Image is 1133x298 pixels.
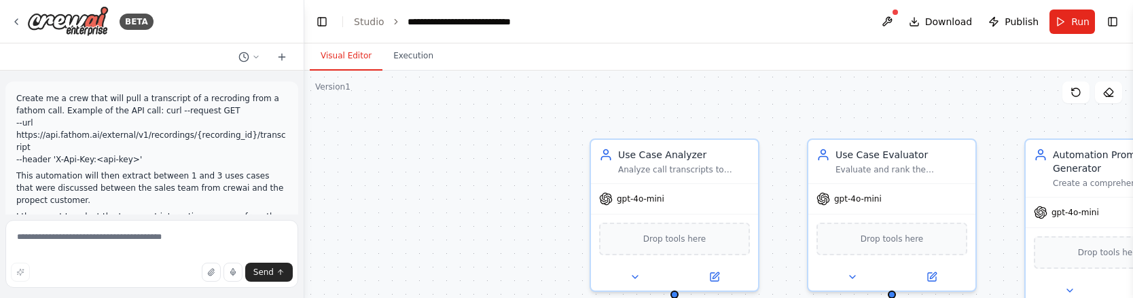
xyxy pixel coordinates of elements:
[310,42,382,71] button: Visual Editor
[1103,12,1122,31] button: Show right sidebar
[676,269,753,285] button: Open in side panel
[16,92,287,166] p: Create me a crew that will pull a transcript of a recroding from a fathom call. Example of the AP...
[253,267,274,278] span: Send
[223,263,242,282] button: Click to speak your automation idea
[315,81,350,92] div: Version 1
[983,10,1044,34] button: Publish
[903,10,978,34] button: Download
[16,210,287,272] p: I then want to select the top, most interesting use case from the ones extracted and createa ulti...
[835,164,967,175] div: Evaluate and rank the extracted use cases to select the single most interesting and impactful aut...
[202,263,221,282] button: Upload files
[590,138,759,292] div: Use Case AnalyzerAnalyze call transcripts to identify and extract between 1 and 3 specific use ca...
[120,14,154,30] div: BETA
[1005,15,1039,29] span: Publish
[354,15,511,29] nav: breadcrumb
[618,148,750,162] div: Use Case Analyzer
[893,269,970,285] button: Open in side panel
[16,170,287,206] p: This automation will then extract between 1 and 3 uses cases that were discussed between the sale...
[861,232,924,246] span: Drop tools here
[1051,207,1099,218] span: gpt-4o-mini
[807,138,977,292] div: Use Case EvaluatorEvaluate and rank the extracted use cases to select the single most interesting...
[835,148,967,162] div: Use Case Evaluator
[643,232,706,246] span: Drop tools here
[834,193,882,204] span: gpt-4o-mini
[11,263,30,282] button: Improve this prompt
[27,6,109,37] img: Logo
[1071,15,1090,29] span: Run
[925,15,973,29] span: Download
[618,164,750,175] div: Analyze call transcripts to identify and extract between 1 and 3 specific use cases discussed bet...
[382,42,444,71] button: Execution
[271,49,293,65] button: Start a new chat
[233,49,266,65] button: Switch to previous chat
[312,12,331,31] button: Hide left sidebar
[354,16,384,27] a: Studio
[245,263,293,282] button: Send
[1049,10,1095,34] button: Run
[617,193,664,204] span: gpt-4o-mini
